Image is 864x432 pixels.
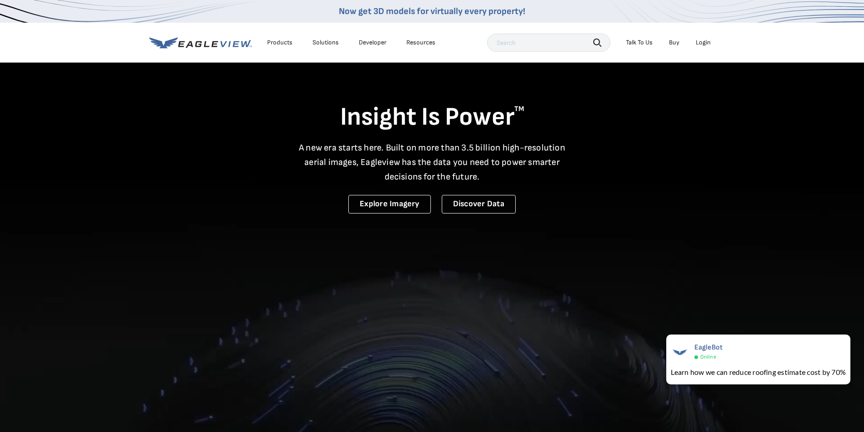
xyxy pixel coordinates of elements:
[293,141,571,184] p: A new era starts here. Built on more than 3.5 billion high-resolution aerial images, Eagleview ha...
[359,39,386,47] a: Developer
[696,39,711,47] div: Login
[514,105,524,113] sup: TM
[442,195,516,214] a: Discover Data
[406,39,435,47] div: Resources
[149,102,715,133] h1: Insight Is Power
[694,343,723,352] span: EagleBot
[669,39,679,47] a: Buy
[671,343,689,361] img: EagleBot
[487,34,610,52] input: Search
[339,6,525,17] a: Now get 3D models for virtually every property!
[348,195,431,214] a: Explore Imagery
[700,354,716,360] span: Online
[267,39,293,47] div: Products
[671,367,846,378] div: Learn how we can reduce roofing estimate cost by 70%
[312,39,339,47] div: Solutions
[626,39,653,47] div: Talk To Us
